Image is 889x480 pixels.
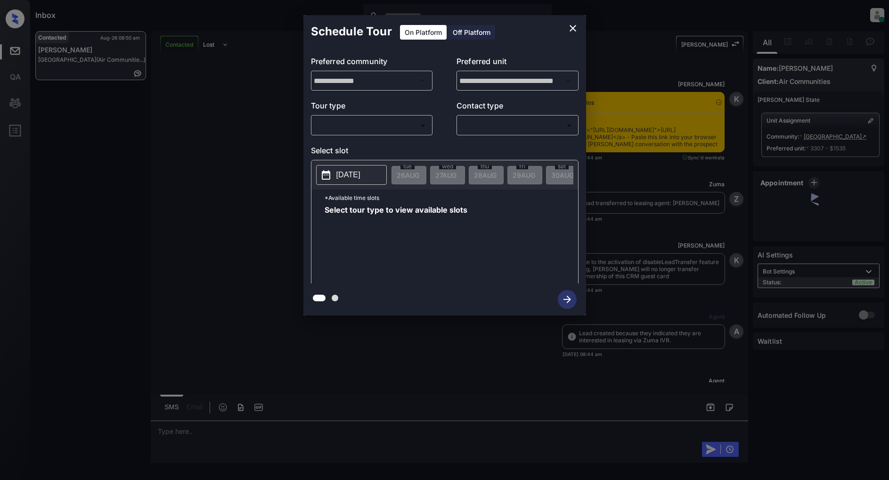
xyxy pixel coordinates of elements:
div: Off Platform [448,25,495,40]
p: *Available time slots [325,190,578,206]
span: Select tour type to view available slots [325,206,467,281]
p: Contact type [457,100,579,115]
p: Select slot [311,145,579,160]
button: [DATE] [316,165,387,185]
button: close [563,19,582,38]
p: [DATE] [336,169,360,181]
h2: Schedule Tour [303,15,400,48]
p: Preferred community [311,56,433,71]
div: On Platform [400,25,447,40]
p: Tour type [311,100,433,115]
p: Preferred unit [457,56,579,71]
